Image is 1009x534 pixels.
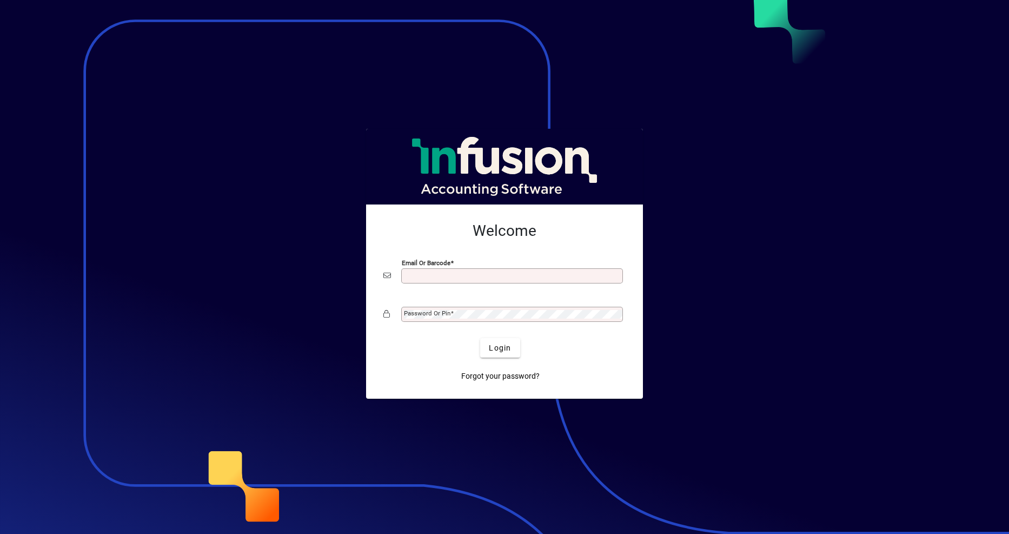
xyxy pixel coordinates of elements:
[404,309,450,317] mat-label: Password or Pin
[402,259,450,267] mat-label: Email or Barcode
[461,371,540,382] span: Forgot your password?
[457,366,544,386] a: Forgot your password?
[489,342,511,354] span: Login
[383,222,626,240] h2: Welcome
[480,338,520,358] button: Login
